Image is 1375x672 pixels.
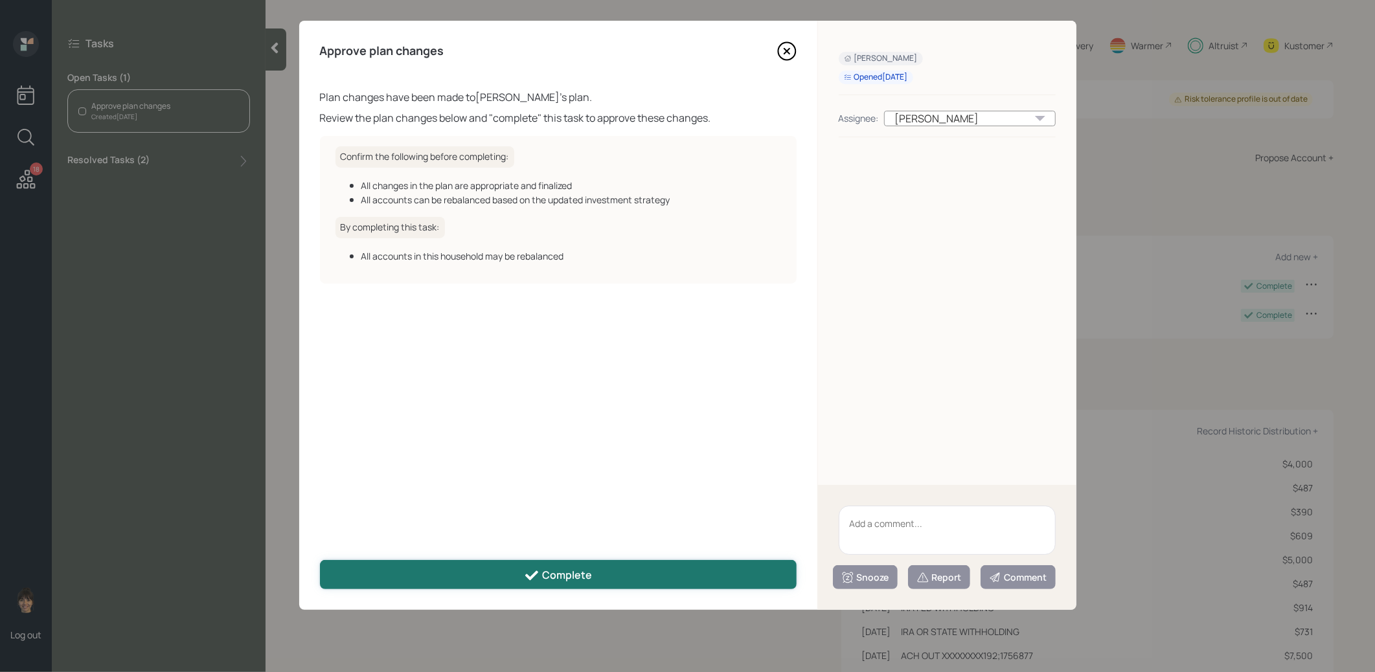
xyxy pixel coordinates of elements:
button: Snooze [833,565,898,589]
h4: Approve plan changes [320,44,444,58]
div: [PERSON_NAME] [884,111,1056,126]
h6: Confirm the following before completing: [335,146,514,168]
div: [PERSON_NAME] [844,53,918,64]
div: All accounts can be rebalanced based on the updated investment strategy [361,193,781,207]
div: Complete [524,568,592,583]
h6: By completing this task: [335,217,445,238]
div: All accounts in this household may be rebalanced [361,249,781,263]
div: Assignee: [839,111,879,125]
button: Complete [320,560,797,589]
div: Comment [989,571,1047,584]
div: Opened [DATE] [844,72,908,83]
button: Report [908,565,970,589]
div: Review the plan changes below and "complete" this task to approve these changes. [320,110,797,126]
button: Comment [981,565,1056,589]
div: Plan changes have been made to [PERSON_NAME] 's plan. [320,89,797,105]
div: Report [916,571,962,584]
div: Snooze [841,571,889,584]
div: All changes in the plan are appropriate and finalized [361,179,781,192]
